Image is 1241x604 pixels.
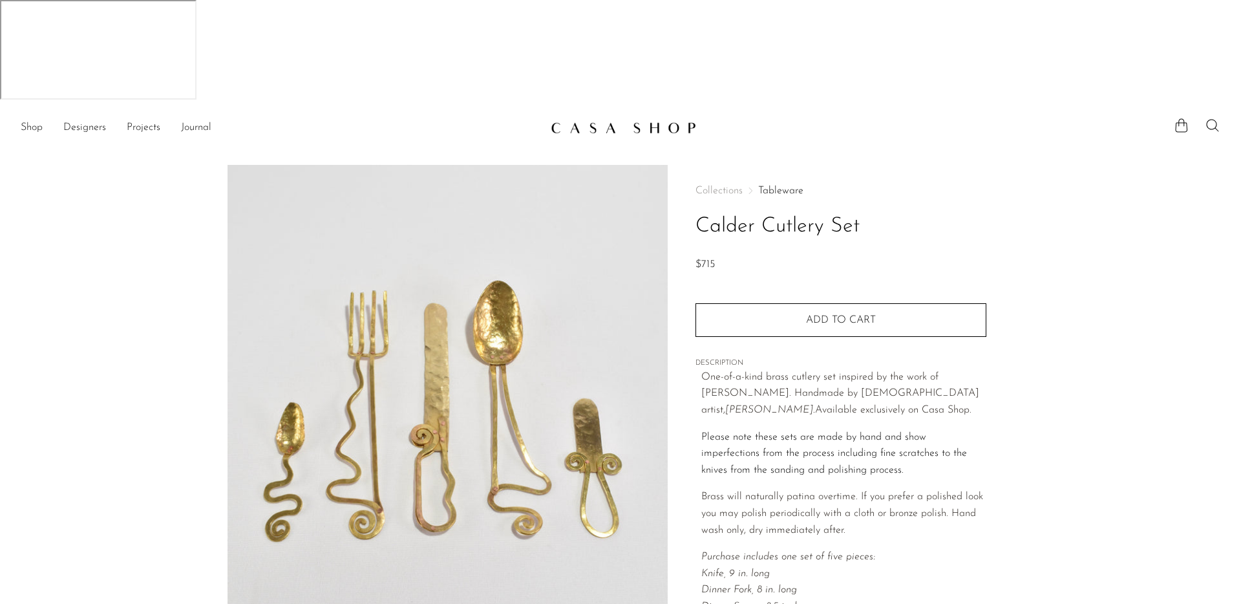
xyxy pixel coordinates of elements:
a: Projects [127,120,160,136]
nav: Breadcrumbs [695,186,986,196]
span: $715 [695,259,715,270]
a: Shop [21,120,43,136]
nav: Desktop navigation [21,117,540,139]
ul: NEW HEADER MENU [21,117,540,139]
p: Brass will naturally patina overtime. If you prefer a polished look you may polish periodically w... [701,489,986,539]
span: Collections [695,186,743,196]
a: Designers [63,120,106,136]
span: Please note these sets are made by hand and show imperfections from the process including fine sc... [701,432,967,475]
h1: Calder Cutlery Set [695,210,986,243]
span: DESCRIPTION [695,358,986,369]
span: Add to cart [806,315,876,325]
button: Add to cart [695,303,986,337]
a: Journal [181,120,211,136]
em: [PERSON_NAME]. [725,405,815,415]
p: One-of-a-kind brass cutlery set inspired by the work of [PERSON_NAME]. Handmade by [DEMOGRAPHIC_D... [701,369,986,419]
a: Tableware [758,186,803,196]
